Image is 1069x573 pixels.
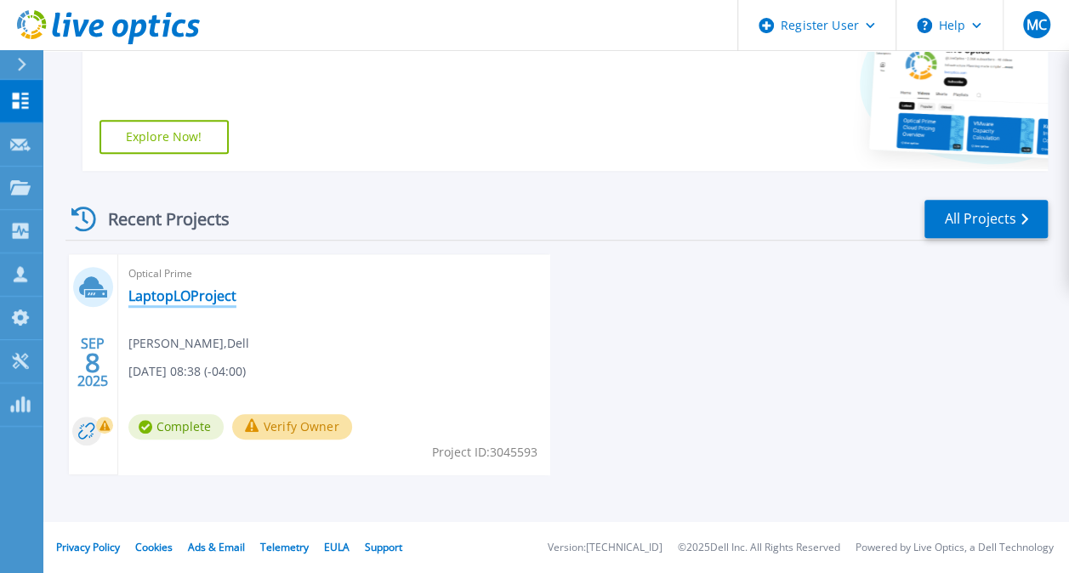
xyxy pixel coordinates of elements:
[85,355,100,370] span: 8
[1026,18,1046,31] span: MC
[678,542,840,553] li: © 2025 Dell Inc. All Rights Reserved
[431,443,537,462] span: Project ID: 3045593
[128,362,246,381] span: [DATE] 08:38 (-04:00)
[56,540,120,554] a: Privacy Policy
[548,542,662,553] li: Version: [TECHNICAL_ID]
[135,540,173,554] a: Cookies
[188,540,245,554] a: Ads & Email
[77,332,109,394] div: SEP 2025
[856,542,1054,553] li: Powered by Live Optics, a Dell Technology
[100,120,229,154] a: Explore Now!
[924,200,1048,238] a: All Projects
[260,540,309,554] a: Telemetry
[128,334,249,353] span: [PERSON_NAME] , Dell
[65,198,253,240] div: Recent Projects
[365,540,402,554] a: Support
[128,414,224,440] span: Complete
[128,287,236,304] a: LaptopLOProject
[324,540,350,554] a: EULA
[128,264,540,283] span: Optical Prime
[232,414,352,440] button: Verify Owner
